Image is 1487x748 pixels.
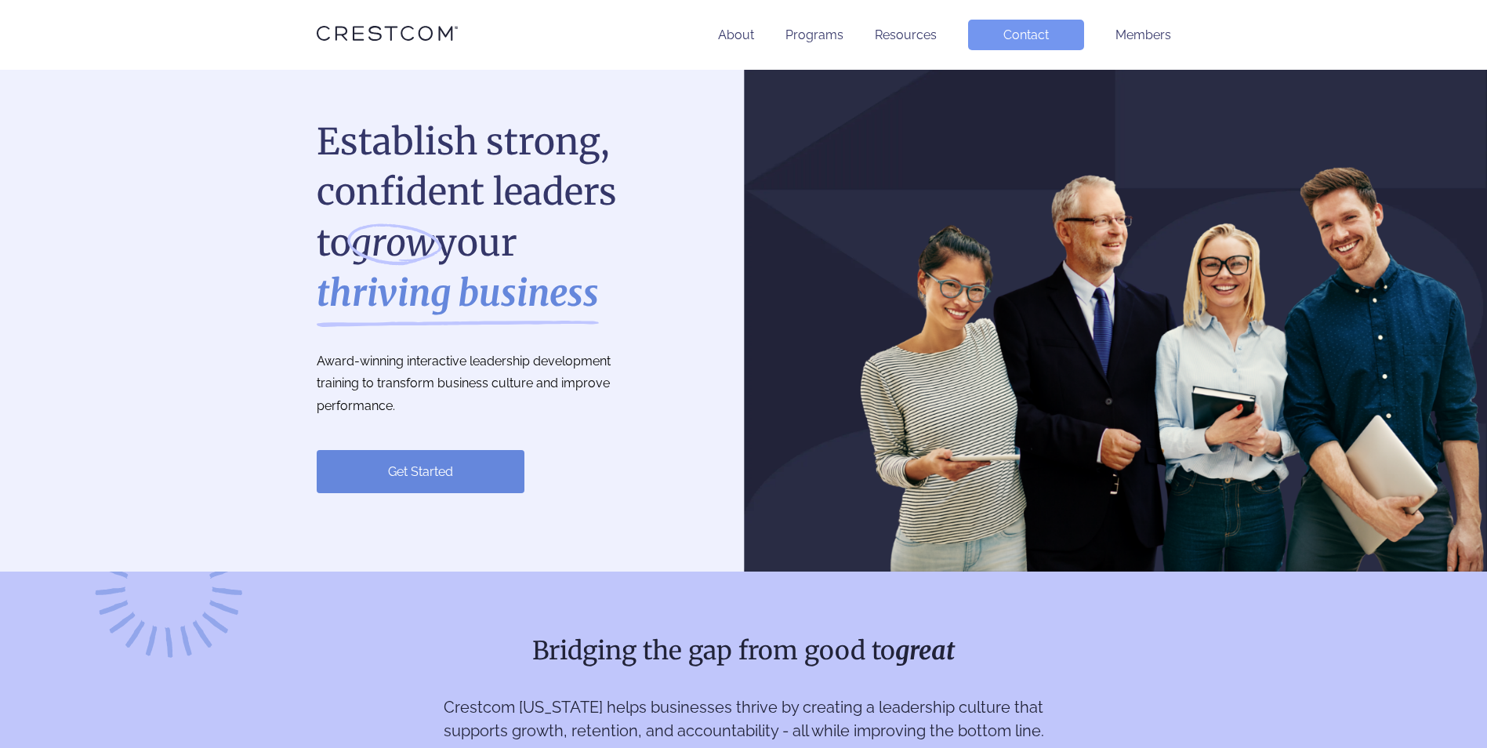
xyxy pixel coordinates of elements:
p: Award-winning interactive leadership development training to transform business culture and impro... [317,350,646,418]
h1: Establish strong, confident leaders to your [317,117,646,319]
a: Programs [785,27,843,42]
strong: great [895,635,955,666]
a: Get Started [317,450,524,493]
h2: Bridging the gap from good to [317,634,1171,667]
a: Resources [875,27,937,42]
a: Members [1115,27,1171,42]
i: grow [351,218,436,268]
a: About [718,27,754,42]
a: Contact [968,20,1084,50]
strong: thriving business [317,268,599,318]
p: Crestcom [US_STATE] helps businesses thrive by creating a leadership culture that supports growth... [436,695,1051,743]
